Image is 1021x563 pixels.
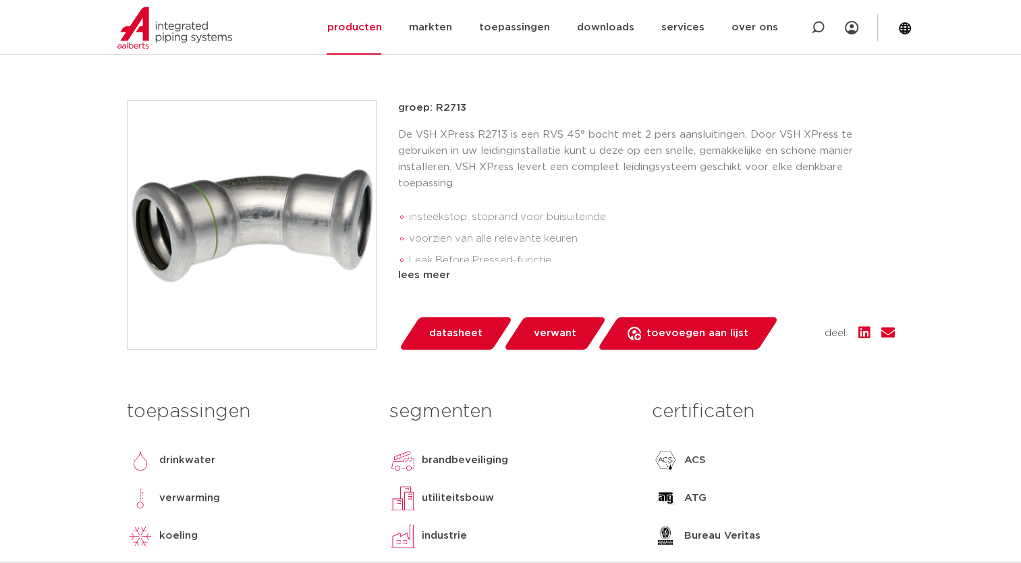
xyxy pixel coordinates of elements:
li: voorzien van alle relevante keuren [409,228,895,250]
div: lees meer [398,267,895,284]
p: ACS [684,452,706,468]
a: datasheet [398,317,513,350]
h3: segmenten [389,398,632,425]
p: ATG [684,490,707,506]
a: verwant [503,317,607,350]
img: ACS [652,447,679,474]
p: Bureau Veritas [684,528,761,544]
h3: certificaten [652,398,894,425]
p: groep: R2713 [398,100,895,116]
img: verwarming [127,485,154,512]
p: verwarming [159,490,220,506]
img: industrie [389,522,416,549]
span: verwant [534,323,576,344]
span: datasheet [429,323,482,344]
img: utiliteitsbouw [389,485,416,512]
img: Product Image for VSH XPress RVS bocht 45° (2 x press) [128,101,376,349]
p: industrie [422,528,467,544]
p: brandbeveiliging [422,452,508,468]
li: insteekstop: stoprand voor buisuiteinde [409,207,895,228]
h3: toepassingen [127,398,369,425]
p: utiliteitsbouw [422,490,494,506]
li: Leak Before Pressed-functie [409,250,895,271]
img: brandbeveiliging [389,447,416,474]
span: toevoegen aan lijst [646,323,748,344]
p: koeling [159,528,198,544]
p: De VSH XPress R2713 is een RVS 45° bocht met 2 pers aansluitingen. Door VSH XPress te gebruiken i... [398,127,895,192]
img: koeling [127,522,154,549]
img: Bureau Veritas [652,522,679,549]
img: drinkwater [127,447,154,474]
img: ATG [652,485,679,512]
p: drinkwater [159,452,215,468]
span: deel: [825,325,848,342]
